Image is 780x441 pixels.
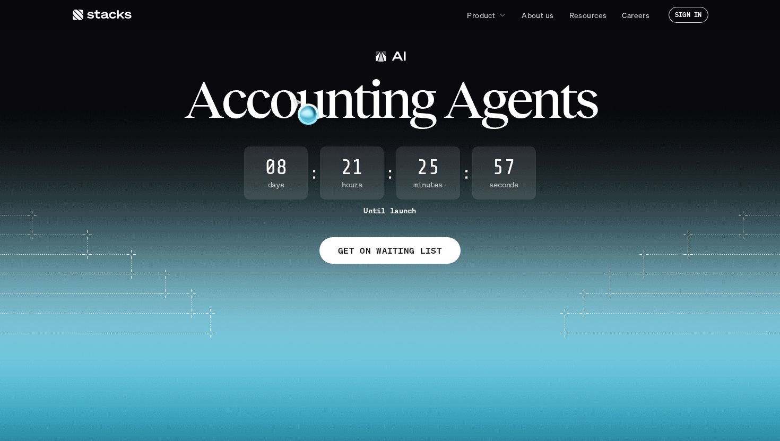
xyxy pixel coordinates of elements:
span: 25 [396,157,460,178]
span: t [353,75,368,123]
a: About us [515,5,560,24]
p: SIGN IN [675,11,702,19]
span: g [481,75,506,123]
a: SIGN IN [669,7,708,23]
p: Careers [622,10,649,21]
span: 21 [320,157,384,178]
p: About us [522,10,553,21]
span: Seconds [472,180,536,189]
span: s [575,75,596,123]
span: 08 [244,157,308,178]
p: Product [467,10,495,21]
strong: : [462,164,470,182]
span: n [380,75,409,123]
p: GET ON WAITING LIST [338,243,442,258]
span: Minutes [396,180,460,189]
span: Hours [320,180,384,189]
span: o [269,75,296,123]
span: e [506,75,531,123]
span: c [245,75,269,123]
span: 57 [472,157,536,178]
span: Days [244,180,308,189]
span: u [296,75,324,123]
strong: : [310,164,318,182]
a: Resources [563,5,613,24]
span: t [559,75,575,123]
span: n [324,75,353,123]
p: Resources [569,10,607,21]
strong: : [386,164,394,182]
span: n [531,75,559,123]
span: A [444,75,481,123]
span: c [221,75,245,123]
span: A [184,75,221,123]
span: i [368,75,380,123]
a: Careers [616,5,656,24]
span: g [409,75,435,123]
